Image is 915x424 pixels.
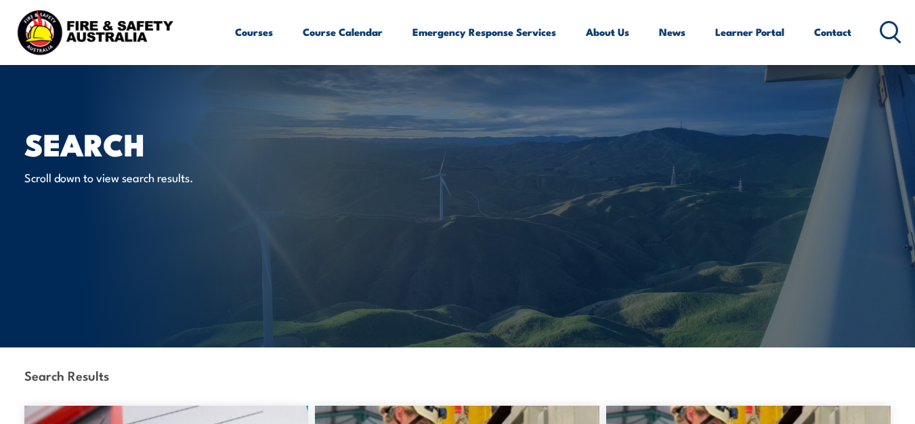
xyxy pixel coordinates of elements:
a: Learner Portal [715,16,784,48]
p: Scroll down to view search results. [24,169,272,185]
a: Courses [235,16,273,48]
a: News [659,16,685,48]
a: About Us [586,16,629,48]
a: Contact [814,16,851,48]
a: Emergency Response Services [412,16,556,48]
strong: Search Results [24,366,109,384]
h1: Search [24,130,359,156]
a: Course Calendar [303,16,383,48]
